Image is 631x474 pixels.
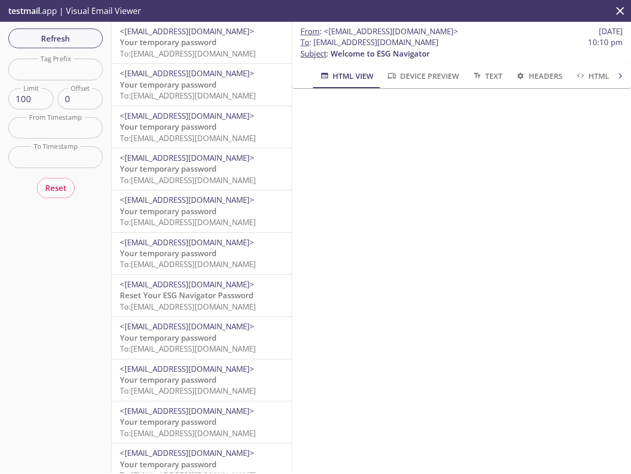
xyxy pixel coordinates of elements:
[120,343,256,354] span: To: [EMAIL_ADDRESS][DOMAIN_NAME]
[120,428,256,438] span: To: [EMAIL_ADDRESS][DOMAIN_NAME]
[120,248,216,258] span: Your temporary password
[515,69,562,82] span: Headers
[472,69,502,82] span: Text
[45,181,66,194] span: Reset
[112,106,292,148] div: <[EMAIL_ADDRESS][DOMAIN_NAME]>Your temporary passwordTo:[EMAIL_ADDRESS][DOMAIN_NAME]
[112,317,292,358] div: <[EMAIL_ADDRESS][DOMAIN_NAME]>Your temporary passwordTo:[EMAIL_ADDRESS][DOMAIN_NAME]
[120,163,216,174] span: Your temporary password
[300,37,623,59] p: :
[120,175,256,185] span: To: [EMAIL_ADDRESS][DOMAIN_NAME]
[120,448,254,458] span: <[EMAIL_ADDRESS][DOMAIN_NAME]>
[120,37,216,47] span: Your temporary password
[300,26,458,37] span: :
[120,121,216,132] span: Your temporary password
[120,194,254,205] span: <[EMAIL_ADDRESS][DOMAIN_NAME]>
[120,279,254,289] span: <[EMAIL_ADDRESS][DOMAIN_NAME]>
[120,290,253,300] span: Reset Your ESG Navigator Password
[120,332,216,343] span: Your temporary password
[120,133,256,143] span: To: [EMAIL_ADDRESS][DOMAIN_NAME]
[120,416,216,427] span: Your temporary password
[300,37,309,47] span: To
[120,79,216,90] span: Your temporary password
[112,401,292,443] div: <[EMAIL_ADDRESS][DOMAIN_NAME]>Your temporary passwordTo:[EMAIL_ADDRESS][DOMAIN_NAME]
[8,5,40,17] span: testmail
[120,259,256,269] span: To: [EMAIL_ADDRESS][DOMAIN_NAME]
[120,459,216,469] span: Your temporary password
[120,68,254,78] span: <[EMAIL_ADDRESS][DOMAIN_NAME]>
[37,178,75,198] button: Reset
[112,275,292,316] div: <[EMAIL_ADDRESS][DOMAIN_NAME]>Reset Your ESG Navigator PasswordTo:[EMAIL_ADDRESS][DOMAIN_NAME]
[112,64,292,105] div: <[EMAIL_ADDRESS][DOMAIN_NAME]>Your temporary passwordTo:[EMAIL_ADDRESS][DOMAIN_NAME]
[319,69,374,82] span: HTML View
[112,190,292,232] div: <[EMAIL_ADDRESS][DOMAIN_NAME]>Your temporary passwordTo:[EMAIL_ADDRESS][DOMAIN_NAME]
[120,406,254,416] span: <[EMAIL_ADDRESS][DOMAIN_NAME]>
[120,110,254,121] span: <[EMAIL_ADDRESS][DOMAIN_NAME]>
[120,48,256,59] span: To: [EMAIL_ADDRESS][DOMAIN_NAME]
[588,37,623,48] span: 10:10 pm
[120,206,216,216] span: Your temporary password
[112,22,292,63] div: <[EMAIL_ADDRESS][DOMAIN_NAME]>Your temporary passwordTo:[EMAIL_ADDRESS][DOMAIN_NAME]
[599,26,623,37] span: [DATE]
[8,29,103,48] button: Refresh
[300,37,438,48] span: : [EMAIL_ADDRESS][DOMAIN_NAME]
[120,321,254,331] span: <[EMAIL_ADDRESS][DOMAIN_NAME]>
[112,359,292,401] div: <[EMAIL_ADDRESS][DOMAIN_NAME]>Your temporary passwordTo:[EMAIL_ADDRESS][DOMAIN_NAME]
[331,48,430,59] span: Welcome to ESG Navigator
[120,217,256,227] span: To: [EMAIL_ADDRESS][DOMAIN_NAME]
[300,26,320,36] span: From
[120,26,254,36] span: <[EMAIL_ADDRESS][DOMAIN_NAME]>
[300,48,326,59] span: Subject
[120,152,254,163] span: <[EMAIL_ADDRESS][DOMAIN_NAME]>
[120,237,254,247] span: <[EMAIL_ADDRESS][DOMAIN_NAME]>
[324,26,458,36] span: <[EMAIL_ADDRESS][DOMAIN_NAME]>
[386,69,459,82] span: Device Preview
[112,148,292,190] div: <[EMAIL_ADDRESS][DOMAIN_NAME]>Your temporary passwordTo:[EMAIL_ADDRESS][DOMAIN_NAME]
[120,385,256,396] span: To: [EMAIL_ADDRESS][DOMAIN_NAME]
[120,374,216,385] span: Your temporary password
[17,32,94,45] span: Refresh
[120,364,254,374] span: <[EMAIL_ADDRESS][DOMAIN_NAME]>
[112,233,292,274] div: <[EMAIL_ADDRESS][DOMAIN_NAME]>Your temporary passwordTo:[EMAIL_ADDRESS][DOMAIN_NAME]
[120,301,256,312] span: To: [EMAIL_ADDRESS][DOMAIN_NAME]
[120,90,256,101] span: To: [EMAIL_ADDRESS][DOMAIN_NAME]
